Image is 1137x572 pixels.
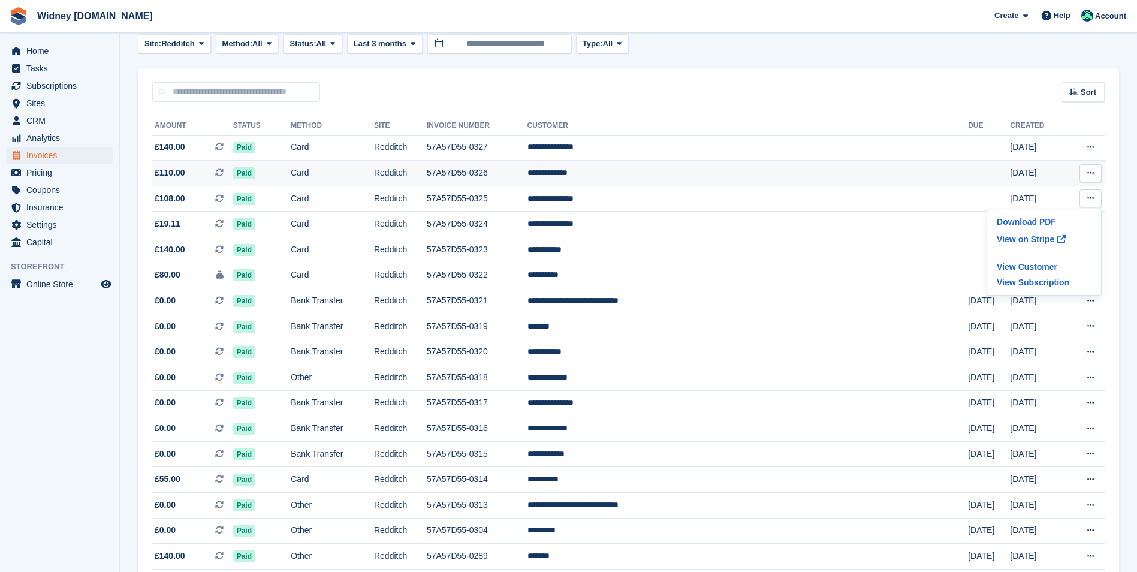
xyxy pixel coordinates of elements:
[316,38,327,50] span: All
[427,493,527,519] td: 57A57D55-0313
[1010,288,1064,314] td: [DATE]
[155,320,176,333] span: £0.00
[26,216,98,233] span: Settings
[155,218,180,230] span: £19.11
[233,499,255,511] span: Paid
[289,38,316,50] span: Status:
[1010,544,1064,570] td: [DATE]
[26,199,98,216] span: Insurance
[968,390,1010,416] td: [DATE]
[374,390,427,416] td: Redditch
[427,416,527,442] td: 57A57D55-0316
[233,244,255,256] span: Paid
[968,441,1010,467] td: [DATE]
[994,10,1018,22] span: Create
[374,212,427,237] td: Redditch
[291,339,374,365] td: Bank Transfer
[374,467,427,493] td: Redditch
[374,544,427,570] td: Redditch
[291,390,374,416] td: Bank Transfer
[527,116,969,136] th: Customer
[222,38,253,50] span: Method:
[26,112,98,129] span: CRM
[291,493,374,519] td: Other
[233,321,255,333] span: Paid
[6,234,113,251] a: menu
[374,135,427,161] td: Redditch
[6,147,113,164] a: menu
[968,288,1010,314] td: [DATE]
[968,493,1010,519] td: [DATE]
[233,474,255,486] span: Paid
[1010,339,1064,365] td: [DATE]
[374,161,427,186] td: Redditch
[992,230,1096,249] p: View on Stripe
[233,423,255,435] span: Paid
[1010,416,1064,442] td: [DATE]
[155,499,176,511] span: £0.00
[233,397,255,409] span: Paid
[291,314,374,339] td: Bank Transfer
[155,192,185,205] span: £108.00
[291,237,374,263] td: Card
[6,182,113,198] a: menu
[1010,314,1064,339] td: [DATE]
[1010,518,1064,544] td: [DATE]
[374,263,427,288] td: Redditch
[155,422,176,435] span: £0.00
[155,371,176,384] span: £0.00
[291,161,374,186] td: Card
[291,365,374,391] td: Other
[992,275,1096,290] a: View Subscription
[233,346,255,358] span: Paid
[374,186,427,212] td: Redditch
[291,263,374,288] td: Card
[1010,116,1064,136] th: Created
[233,218,255,230] span: Paid
[992,259,1096,275] a: View Customer
[992,214,1096,230] a: Download PDF
[1010,493,1064,519] td: [DATE]
[233,116,291,136] th: Status
[11,261,119,273] span: Storefront
[427,135,527,161] td: 57A57D55-0327
[233,448,255,460] span: Paid
[155,396,176,409] span: £0.00
[6,130,113,146] a: menu
[155,294,176,307] span: £0.00
[1010,441,1064,467] td: [DATE]
[291,116,374,136] th: Method
[233,193,255,205] span: Paid
[233,269,255,281] span: Paid
[26,147,98,164] span: Invoices
[291,441,374,467] td: Bank Transfer
[6,60,113,77] a: menu
[6,77,113,94] a: menu
[233,167,255,179] span: Paid
[155,524,176,537] span: £0.00
[291,288,374,314] td: Bank Transfer
[26,77,98,94] span: Subscriptions
[576,34,629,54] button: Type: All
[138,34,211,54] button: Site: Redditch
[161,38,195,50] span: Redditch
[1010,135,1064,161] td: [DATE]
[583,38,603,50] span: Type:
[1010,161,1064,186] td: [DATE]
[10,7,28,25] img: stora-icon-8386f47178a22dfd0bd8f6a31ec36ba5ce8667c1dd55bd0f319d3a0aa187defe.svg
[347,34,423,54] button: Last 3 months
[26,43,98,59] span: Home
[968,518,1010,544] td: [DATE]
[32,6,158,26] a: Widney [DOMAIN_NAME]
[144,38,161,50] span: Site:
[216,34,279,54] button: Method: All
[374,365,427,391] td: Redditch
[152,116,233,136] th: Amount
[26,164,98,181] span: Pricing
[1095,10,1126,22] span: Account
[374,237,427,263] td: Redditch
[968,416,1010,442] td: [DATE]
[155,473,180,486] span: £55.00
